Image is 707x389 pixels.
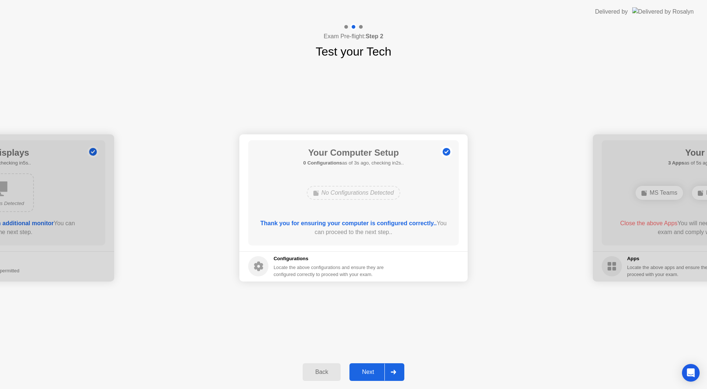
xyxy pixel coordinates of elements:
div: Delivered by [595,7,628,16]
button: Next [349,363,404,381]
b: Thank you for ensuring your computer is configured correctly.. [260,220,437,226]
div: You can proceed to the next step.. [259,219,449,237]
img: Delivered by Rosalyn [632,7,694,16]
div: No Configurations Detected [307,186,401,200]
button: Back [303,363,341,381]
b: 0 Configurations [303,160,342,166]
h5: as of 3s ago, checking in2s.. [303,159,404,167]
h4: Exam Pre-flight: [324,32,383,41]
div: Back [305,369,338,375]
b: Step 2 [366,33,383,39]
div: Next [352,369,384,375]
div: Locate the above configurations and ensure they are configured correctly to proceed with your exam. [274,264,385,278]
h5: Configurations [274,255,385,262]
h1: Your Computer Setup [303,146,404,159]
h1: Test your Tech [316,43,391,60]
div: Open Intercom Messenger [682,364,700,382]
